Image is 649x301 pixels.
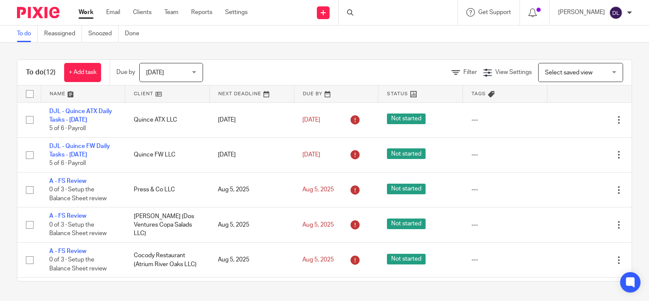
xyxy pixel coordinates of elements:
[49,125,86,131] span: 5 of 6 · Payroll
[302,117,320,123] span: [DATE]
[49,213,86,219] a: A - FS Review
[146,70,164,76] span: [DATE]
[471,185,539,194] div: ---
[26,68,56,77] h1: To do
[471,256,539,264] div: ---
[302,187,334,193] span: Aug 5, 2025
[116,68,135,77] p: Due by
[209,102,294,137] td: [DATE]
[478,9,511,15] span: Get Support
[44,26,82,42] a: Reassigned
[17,26,38,42] a: To do
[125,102,210,137] td: Quince ATX LLC
[133,8,152,17] a: Clients
[125,137,210,172] td: Quince FW LLC
[225,8,248,17] a: Settings
[387,254,426,264] span: Not started
[471,150,539,159] div: ---
[387,184,426,194] span: Not started
[49,178,86,184] a: A - FS Review
[302,222,334,228] span: Aug 5, 2025
[191,8,212,17] a: Reports
[545,70,593,76] span: Select saved view
[302,152,320,158] span: [DATE]
[49,257,107,272] span: 0 of 3 · Setup the Balance Sheet review
[471,116,539,124] div: ---
[49,187,107,202] span: 0 of 3 · Setup the Balance Sheet review
[44,69,56,76] span: (12)
[387,219,426,229] span: Not started
[558,8,605,17] p: [PERSON_NAME]
[88,26,119,42] a: Snoozed
[64,63,101,82] a: + Add task
[302,257,334,263] span: Aug 5, 2025
[49,161,86,167] span: 5 of 6 · Payroll
[49,108,112,123] a: DJL - Quince ATX Daily Tasks - [DATE]
[106,8,120,17] a: Email
[471,91,486,96] span: Tags
[125,242,210,277] td: Cocody Restaurant (Atrium River Oaks LLC)
[387,148,426,159] span: Not started
[17,7,59,18] img: Pixie
[387,114,426,124] span: Not started
[209,137,294,172] td: [DATE]
[49,222,107,237] span: 0 of 3 · Setup the Balance Sheet review
[49,248,86,254] a: A - FS Review
[209,172,294,207] td: Aug 5, 2025
[471,221,539,229] div: ---
[164,8,178,17] a: Team
[495,69,532,75] span: View Settings
[125,207,210,242] td: [PERSON_NAME] (Dos Ventures Copa Salads LLC)
[49,143,110,158] a: DJL - Quince FW Daily Tasks - [DATE]
[209,207,294,242] td: Aug 5, 2025
[463,69,477,75] span: Filter
[125,26,146,42] a: Done
[79,8,93,17] a: Work
[609,6,623,20] img: svg%3E
[125,172,210,207] td: Press & Co LLC
[209,242,294,277] td: Aug 5, 2025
